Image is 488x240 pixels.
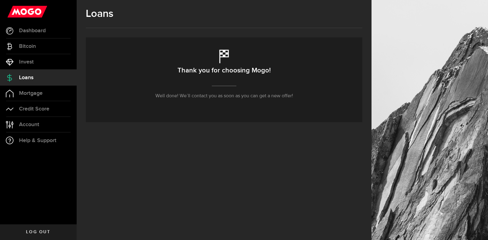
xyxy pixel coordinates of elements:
h1: Loans [86,8,362,20]
span: Help & Support [19,138,56,143]
span: Dashboard [19,28,46,33]
span: Account [19,122,39,127]
span: Mortgage [19,91,43,96]
span: Credit Score [19,106,49,112]
p: Well done! We’ll contact you as soon as you can get a new offer! [155,92,293,100]
span: Loans [19,75,33,80]
span: Bitcoin [19,44,36,49]
span: Log out [26,230,50,234]
span: Invest [19,59,34,65]
h2: Thank you for choosing Mogo! [177,64,271,77]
